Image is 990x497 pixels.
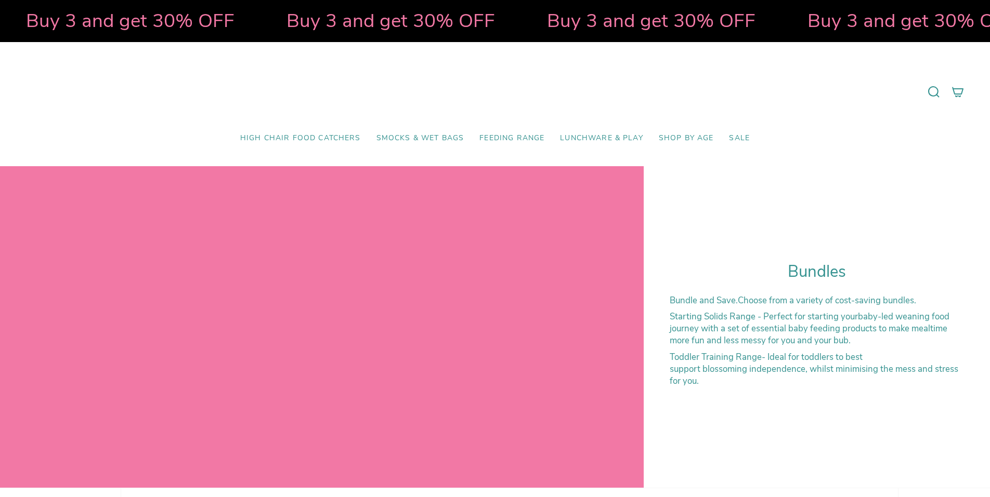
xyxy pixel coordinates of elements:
p: Choose from a variety of cost-saving bundles. [670,294,964,306]
a: Mumma’s Little Helpers [406,58,585,126]
strong: Starting Solids Range [670,311,755,323]
span: High Chair Food Catchers [240,134,361,143]
strong: Bundle and Save. [670,294,738,306]
span: Shop by Age [659,134,714,143]
span: Feeding Range [479,134,544,143]
a: High Chair Food Catchers [232,126,369,151]
strong: Toddler Training Range [670,351,762,363]
a: Feeding Range [472,126,552,151]
strong: Buy 3 and get 30% OFF [25,8,233,34]
span: Lunchware & Play [560,134,643,143]
a: Shop by Age [651,126,722,151]
strong: Buy 3 and get 30% OFF [285,8,494,34]
span: baby-led weaning food journey with a set of essential baby feeding products to make mealtime more... [670,311,949,346]
a: SALE [721,126,758,151]
h1: Bundles [670,262,964,281]
p: - Perfect for starting your [670,311,964,346]
p: - Ideal for toddlers to best support blossoming independence, whilst minimising the mess and stre... [670,351,964,387]
a: Smocks & Wet Bags [369,126,472,151]
span: Smocks & Wet Bags [376,134,464,143]
strong: Buy 3 and get 30% OFF [546,8,754,34]
a: Lunchware & Play [552,126,650,151]
span: SALE [729,134,750,143]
